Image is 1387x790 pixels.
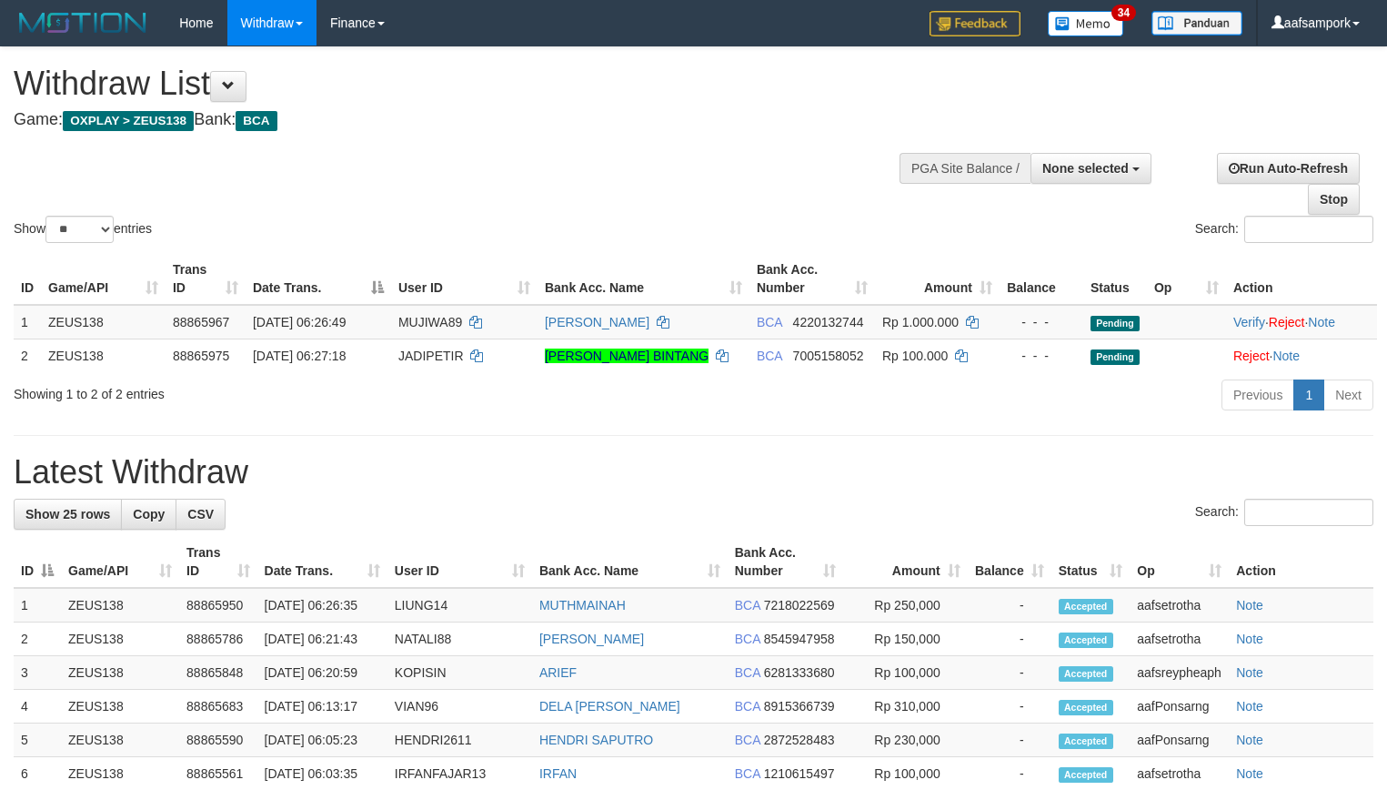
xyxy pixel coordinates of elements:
[735,733,760,747] span: BCA
[882,349,948,363] span: Rp 100.000
[1269,315,1305,329] a: Reject
[1130,623,1229,656] td: aafsetrotha
[61,536,179,588] th: Game/API: activate to sort column ascending
[61,623,179,656] td: ZEUS138
[1308,184,1360,215] a: Stop
[843,690,967,724] td: Rp 310,000
[1130,656,1229,690] td: aafsreypheaph
[253,349,346,363] span: [DATE] 06:27:18
[257,724,387,757] td: [DATE] 06:05:23
[1111,5,1136,21] span: 34
[968,724,1051,757] td: -
[843,536,967,588] th: Amount: activate to sort column ascending
[1221,380,1294,410] a: Previous
[1195,216,1373,243] label: Search:
[757,315,782,329] span: BCA
[14,253,41,305] th: ID
[735,699,760,714] span: BCA
[121,499,176,530] a: Copy
[187,507,214,522] span: CSV
[41,339,166,372] td: ZEUS138
[391,253,538,305] th: User ID: activate to sort column ascending
[1272,349,1300,363] a: Note
[764,598,835,613] span: Copy 7218022569 to clipboard
[1236,766,1263,781] a: Note
[539,733,653,747] a: HENDRI SAPUTRO
[45,216,114,243] select: Showentries
[387,623,532,656] td: NATALI88
[133,507,165,522] span: Copy
[236,111,276,131] span: BCA
[179,690,256,724] td: 88865683
[539,699,680,714] a: DELA [PERSON_NAME]
[735,665,760,680] span: BCA
[398,315,462,329] span: MUJIWA89
[735,766,760,781] span: BCA
[968,690,1051,724] td: -
[179,623,256,656] td: 88865786
[930,11,1020,36] img: Feedback.jpg
[539,598,626,613] a: MUTHMAINAH
[764,665,835,680] span: Copy 6281333680 to clipboard
[968,588,1051,623] td: -
[1236,699,1263,714] a: Note
[387,536,532,588] th: User ID: activate to sort column ascending
[14,305,41,339] td: 1
[545,349,709,363] a: [PERSON_NAME] BINTANG
[14,588,61,623] td: 1
[968,536,1051,588] th: Balance: activate to sort column ascending
[246,253,391,305] th: Date Trans.: activate to sort column descending
[166,253,246,305] th: Trans ID: activate to sort column ascending
[1030,153,1151,184] button: None selected
[793,315,864,329] span: Copy 4220132744 to clipboard
[843,588,967,623] td: Rp 250,000
[173,349,229,363] span: 88865975
[179,588,256,623] td: 88865950
[1059,700,1113,715] span: Accepted
[61,656,179,690] td: ZEUS138
[179,724,256,757] td: 88865590
[843,623,967,656] td: Rp 150,000
[14,9,152,36] img: MOTION_logo.png
[764,632,835,646] span: Copy 8545947958 to clipboard
[14,724,61,757] td: 5
[257,656,387,690] td: [DATE] 06:20:59
[41,253,166,305] th: Game/API: activate to sort column ascending
[25,507,110,522] span: Show 25 rows
[1217,153,1360,184] a: Run Auto-Refresh
[764,733,835,747] span: Copy 2872528483 to clipboard
[257,536,387,588] th: Date Trans.: activate to sort column ascending
[61,690,179,724] td: ZEUS138
[14,339,41,372] td: 2
[1007,313,1076,331] div: - - -
[1083,253,1147,305] th: Status
[14,656,61,690] td: 3
[1130,724,1229,757] td: aafPonsarng
[387,690,532,724] td: VIAN96
[539,766,577,781] a: IRFAN
[1233,315,1265,329] a: Verify
[1051,536,1131,588] th: Status: activate to sort column ascending
[1244,499,1373,526] input: Search:
[1293,380,1324,410] a: 1
[63,111,194,131] span: OXPLAY > ZEUS138
[1130,536,1229,588] th: Op: activate to sort column ascending
[1229,536,1373,588] th: Action
[968,623,1051,656] td: -
[1130,588,1229,623] td: aafsetrotha
[757,349,782,363] span: BCA
[545,315,649,329] a: [PERSON_NAME]
[1323,380,1373,410] a: Next
[14,623,61,656] td: 2
[1059,767,1113,783] span: Accepted
[843,656,967,690] td: Rp 100,000
[1059,734,1113,749] span: Accepted
[539,632,644,646] a: [PERSON_NAME]
[1059,633,1113,648] span: Accepted
[179,536,256,588] th: Trans ID: activate to sort column ascending
[1236,598,1263,613] a: Note
[1233,349,1270,363] a: Reject
[728,536,844,588] th: Bank Acc. Number: activate to sort column ascending
[1048,11,1124,36] img: Button%20Memo.svg
[1147,253,1226,305] th: Op: activate to sort column ascending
